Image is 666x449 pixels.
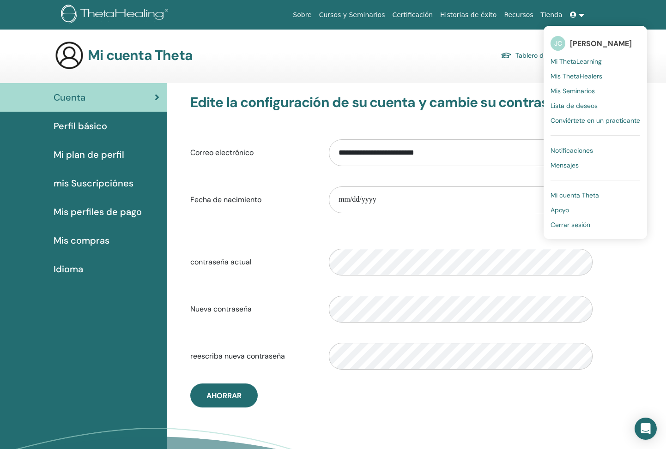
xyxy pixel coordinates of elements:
span: Perfil básico [54,119,107,133]
label: Nueva contraseña [183,300,322,318]
img: graduation-cap.svg [501,52,512,60]
a: Mis ThetaHealers [551,69,640,84]
a: JC[PERSON_NAME] [551,33,640,54]
a: Recursos [500,6,537,24]
span: JC [551,36,565,51]
span: Lista de deseos [551,102,598,110]
span: Mis Seminarios [551,87,595,95]
a: Mi cuenta Theta [551,188,640,203]
label: Correo electrónico [183,144,322,162]
h3: Mi cuenta Theta [88,47,193,64]
span: Cuenta [54,90,85,104]
a: Certificación [388,6,436,24]
span: [PERSON_NAME] [570,39,632,48]
a: Sobre [289,6,315,24]
span: Mi plan de perfil [54,148,124,162]
span: Cerrar sesión [551,221,590,229]
label: contraseña actual [183,253,322,271]
a: Tienda [537,6,566,24]
span: Notificaciones [551,146,593,155]
span: Mis compras [54,233,109,247]
a: Apoyo [551,203,640,217]
a: Historias de éxito [436,6,500,24]
label: Fecha de nacimiento [183,191,322,209]
span: Conviértete en un practicante [551,116,640,125]
span: Mis perfiles de pago [54,205,142,219]
span: Mensajes [551,161,579,169]
span: Mi cuenta Theta [551,191,599,199]
button: Ahorrar [190,383,258,407]
div: Open Intercom Messenger [635,418,657,440]
span: mis Suscripciónes [54,176,133,190]
a: Cursos y Seminarios [315,6,389,24]
a: Notificaciones [551,143,640,158]
a: Mi ThetaLearning [551,54,640,69]
img: generic-user-icon.jpg [54,41,84,70]
a: Cerrar sesión [551,217,640,232]
a: Lista de deseos [551,98,640,113]
span: Mi ThetaLearning [551,57,602,66]
a: Mensajes [551,158,640,173]
a: Mis Seminarios [551,84,640,98]
a: Conviértete en un practicante [551,113,640,128]
h3: Edite la configuración de su cuenta y cambie su contraseña [190,94,593,111]
span: Apoyo [551,206,569,214]
span: Mis ThetaHealers [551,72,602,80]
span: Ahorrar [206,391,242,401]
span: Idioma [54,262,83,276]
label: reescriba nueva contraseña [183,347,322,365]
img: logo.png [61,5,171,25]
a: Tablero del estudiante [501,49,584,62]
